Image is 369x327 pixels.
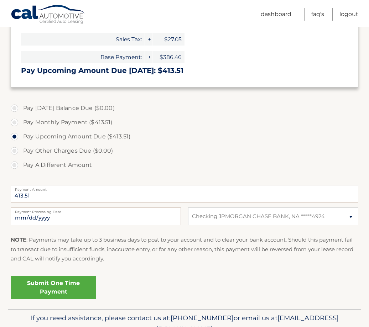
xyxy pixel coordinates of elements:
[171,314,234,322] span: [PHONE_NUMBER]
[11,207,181,225] input: Payment Date
[11,5,85,25] a: Cal Automotive
[152,33,184,46] span: $27.05
[11,144,358,158] label: Pay Other Charges Due ($0.00)
[11,130,358,144] label: Pay Upcoming Amount Due ($413.51)
[11,158,358,172] label: Pay A Different Amount
[11,236,26,243] strong: NOTE
[145,33,152,46] span: +
[11,276,96,299] a: Submit One Time Payment
[11,185,358,191] label: Payment Amount
[11,207,181,213] label: Payment Processing Date
[311,8,324,21] a: FAQ's
[21,33,145,46] span: Sales Tax:
[152,51,184,63] span: $386.46
[11,115,358,130] label: Pay Monthly Payment ($413.51)
[11,235,358,263] p: : Payments may take up to 3 business days to post to your account and to clear your bank account....
[145,51,152,63] span: +
[21,51,145,63] span: Base Payment:
[11,185,358,203] input: Payment Amount
[21,66,348,75] h3: Pay Upcoming Amount Due [DATE]: $413.51
[261,8,291,21] a: Dashboard
[11,101,358,115] label: Pay [DATE] Balance Due ($0.00)
[339,8,358,21] a: Logout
